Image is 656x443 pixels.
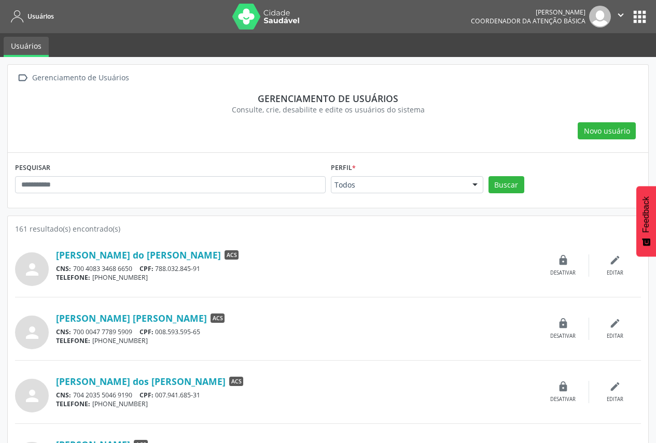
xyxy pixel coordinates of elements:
[578,122,636,140] button: Novo usuário
[557,381,569,392] i: lock
[550,396,576,403] div: Desativar
[589,6,611,27] img: img
[56,327,537,336] div: 700 0047 7789 5909 008.593.595-65
[607,333,623,340] div: Editar
[225,250,239,260] span: ACS
[211,313,225,323] span: ACS
[7,8,54,25] a: Usuários
[641,196,651,233] span: Feedback
[30,70,131,85] div: Gerenciamento de Usuários
[609,318,621,329] i: edit
[557,254,569,266] i: lock
[607,396,623,403] div: Editar
[584,125,630,136] span: Novo usuário
[139,327,153,336] span: CPF:
[488,176,524,194] button: Buscar
[22,93,634,104] div: Gerenciamento de usuários
[56,391,71,399] span: CNS:
[56,376,226,387] a: [PERSON_NAME] dos [PERSON_NAME]
[23,260,41,279] i: person
[139,264,153,273] span: CPF:
[611,6,631,27] button: 
[23,323,41,342] i: person
[636,186,656,256] button: Feedback - Mostrar pesquisa
[15,70,30,85] i: 
[56,273,90,282] span: TELEFONE:
[609,254,621,266] i: edit
[56,399,537,408] div: [PHONE_NUMBER]
[56,264,71,273] span: CNS:
[331,160,356,176] label: Perfil
[56,399,90,408] span: TELEFONE:
[15,223,641,234] div: 161 resultado(s) encontrado(s)
[471,8,585,17] div: [PERSON_NAME]
[607,269,623,277] div: Editar
[229,377,243,386] span: ACS
[56,249,221,261] a: [PERSON_NAME] do [PERSON_NAME]
[15,70,131,85] a:  Gerenciamento de Usuários
[557,318,569,329] i: lock
[56,327,71,336] span: CNS:
[56,336,90,345] span: TELEFONE:
[56,391,537,399] div: 704 2035 5046 9190 007.941.685-31
[615,9,626,21] i: 
[27,12,54,21] span: Usuários
[56,312,207,324] a: [PERSON_NAME] [PERSON_NAME]
[22,104,634,115] div: Consulte, crie, desabilite e edite os usuários do sistema
[139,391,153,399] span: CPF:
[550,333,576,340] div: Desativar
[471,17,585,25] span: Coordenador da Atenção Básica
[56,264,537,273] div: 700 4083 3468 6650 788.032.845-91
[56,273,537,282] div: [PHONE_NUMBER]
[550,269,576,277] div: Desativar
[334,180,462,190] span: Todos
[4,37,49,57] a: Usuários
[23,387,41,405] i: person
[609,381,621,392] i: edit
[56,336,537,345] div: [PHONE_NUMBER]
[15,160,50,176] label: PESQUISAR
[631,8,649,26] button: apps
